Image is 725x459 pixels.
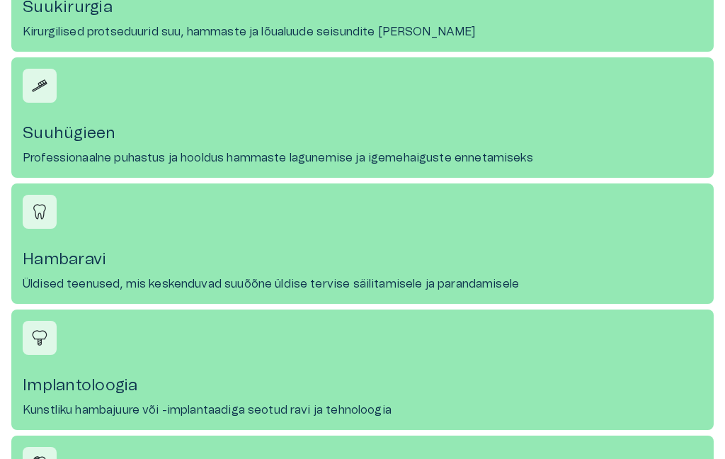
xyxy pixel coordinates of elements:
p: Professionaalne puhastus ja hooldus hammaste lagunemise ja igemehaiguste ennetamiseks [23,150,533,167]
h4: Suuhügieen [23,125,702,144]
p: Kunstliku hambajuure või -implantaadiga seotud ravi ja tehnoloogia [23,402,392,419]
img: Suuhügieen icon [29,76,50,97]
h4: Hambaravi [23,251,702,270]
h4: Implantoloogia [23,377,702,396]
p: Kirurgilised protseduurid suu, hammaste ja lõualuude seisundite [PERSON_NAME] [23,24,476,41]
img: Hambaravi icon [29,202,50,223]
p: Üldised teenused, mis keskenduvad suuõõne üldise tervise säilitamisele ja parandamisele [23,276,519,293]
img: Implantoloogia icon [29,328,50,349]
